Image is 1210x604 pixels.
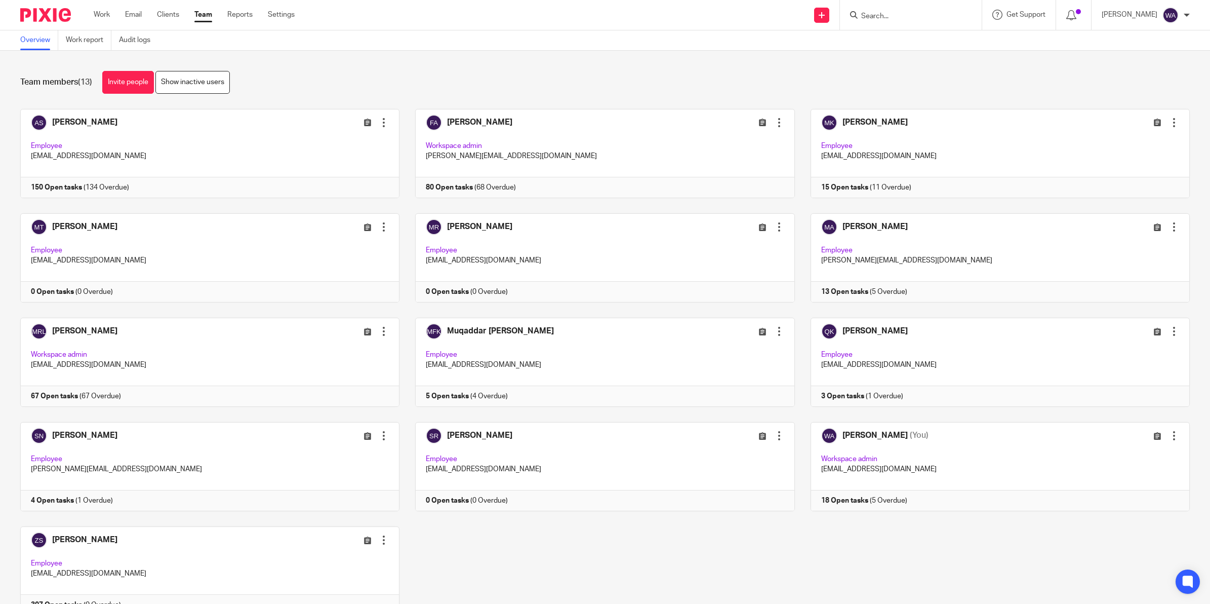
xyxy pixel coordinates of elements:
[102,71,154,94] a: Invite people
[1006,11,1045,18] span: Get Support
[78,78,92,86] span: (13)
[268,10,295,20] a: Settings
[20,30,58,50] a: Overview
[125,10,142,20] a: Email
[1162,7,1179,23] img: svg%3E
[1102,10,1157,20] p: [PERSON_NAME]
[20,8,71,22] img: Pixie
[157,10,179,20] a: Clients
[860,12,951,21] input: Search
[94,10,110,20] a: Work
[194,10,212,20] a: Team
[155,71,230,94] a: Show inactive users
[20,77,92,88] h1: Team members
[66,30,111,50] a: Work report
[119,30,158,50] a: Audit logs
[227,10,253,20] a: Reports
